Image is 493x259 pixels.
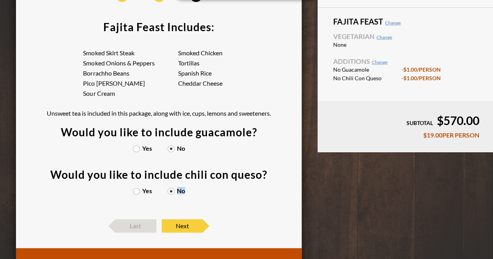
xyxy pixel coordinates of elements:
[61,127,257,137] div: Would you like to include guacamole?
[401,75,441,81] span: -$1.00 /PERSON
[83,90,178,97] li: Sour Cream
[83,50,178,56] li: Smoked Skirt Steak
[133,145,152,152] label: Yes
[178,50,273,56] li: Smoked Chicken
[401,66,441,73] span: -$1.00 /PERSON
[333,42,477,48] li: None
[333,58,477,65] span: Additions
[103,21,214,32] div: Fajita Feast Includes:
[178,70,273,76] li: Spanish Rice
[47,110,271,116] p: Unsweet tea is included in this package, along with ice, cups, lemons and sweeteners.
[333,18,477,25] span: Fajita Feast
[178,80,273,86] li: Cheddar Cheese
[331,115,479,126] div: $570.00
[333,67,401,72] span: No Guacamole
[385,20,401,26] a: Change
[372,59,387,65] a: Change
[168,188,185,194] label: No
[133,188,152,194] label: Yes
[333,33,477,40] span: Vegetarian
[162,219,203,233] span: Next
[83,60,178,66] li: Smoked Onions & Peppers
[83,80,178,86] li: Pico [PERSON_NAME]
[83,70,178,76] li: Borrachho Beans
[50,169,267,180] div: Would you like to include chili con queso?
[168,145,185,152] label: No
[376,34,392,40] a: Change
[178,60,273,66] li: Tortillas
[406,120,433,126] span: SUBTOTAL
[333,76,401,81] span: No Chili Con Queso
[331,132,479,138] div: $19.00 PER PERSON
[115,219,156,233] span: Last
